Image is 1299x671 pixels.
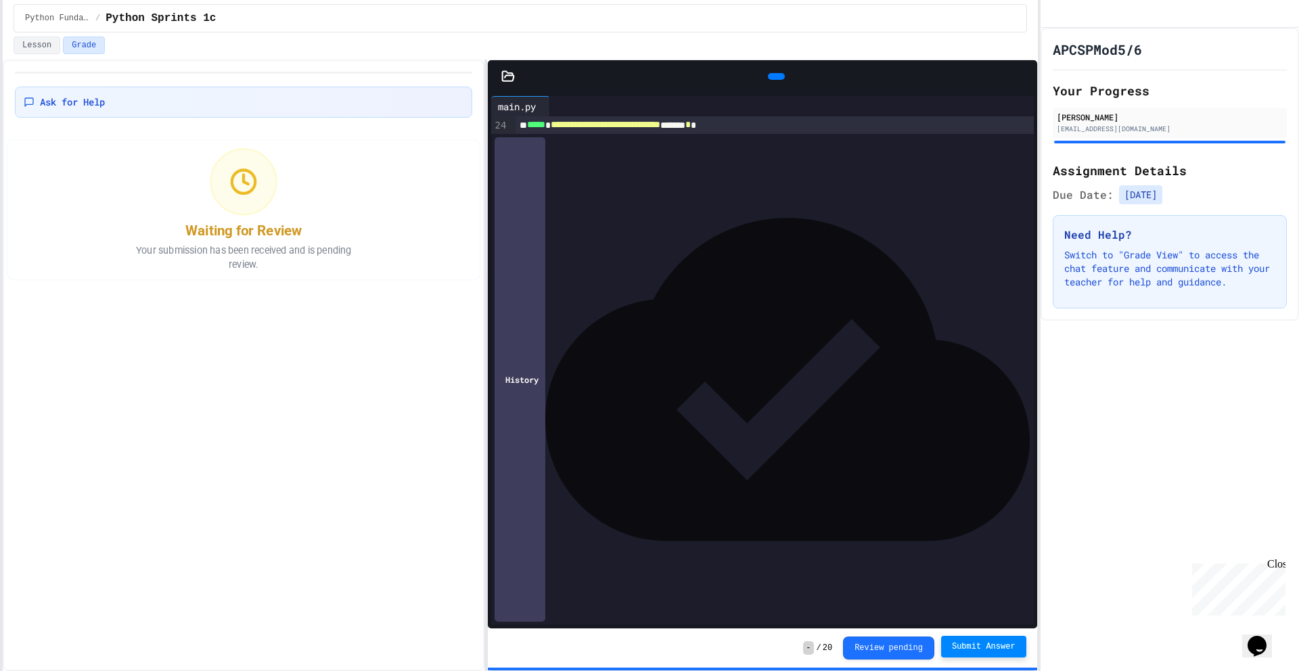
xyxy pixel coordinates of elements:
div: 24 [491,119,508,133]
div: 25 [491,133,508,146]
div: Chat with us now!Close [5,5,93,86]
button: Review pending [843,637,934,660]
span: 20 [823,643,832,653]
iframe: chat widget [1242,617,1285,657]
span: Due Date: [1053,187,1114,203]
p: Your submission has been received and is pending review. [118,244,369,271]
span: [DATE] [1119,185,1162,204]
div: Waiting for Review [185,221,302,241]
h2: Assignment Details [1053,161,1287,180]
button: Lesson [14,37,60,54]
span: - [803,641,813,655]
button: Submit Answer [941,636,1026,657]
span: Ask for Help [40,95,105,109]
div: [EMAIL_ADDRESS][DOMAIN_NAME] [1057,124,1283,134]
div: History [495,137,545,622]
button: Grade [63,37,105,54]
h1: APCSPMod5/6 [1053,40,1142,59]
div: main.py [491,96,550,116]
h2: Your Progress [1053,81,1287,100]
h3: Need Help? [1064,227,1275,243]
span: Submit Answer [952,641,1016,652]
span: / [95,13,100,24]
span: / [817,643,821,653]
span: Python Fundamentals [25,13,90,24]
span: Python Sprints 1c [106,10,216,26]
div: main.py [491,99,543,114]
iframe: chat widget [1187,558,1285,616]
div: [PERSON_NAME] [1057,111,1283,123]
p: Switch to "Grade View" to access the chat feature and communicate with your teacher for help and ... [1064,248,1275,289]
